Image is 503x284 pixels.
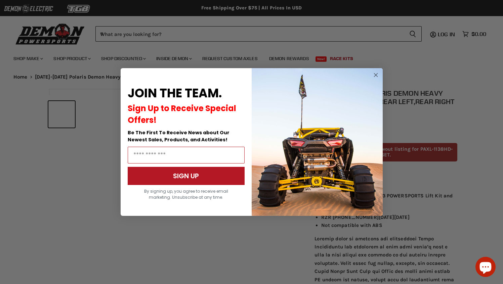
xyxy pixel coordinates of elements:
span: JOIN THE TEAM. [128,85,222,102]
img: a9095488-b6e7-41ba-879d-588abfab540b.jpeg [252,68,383,216]
span: Be The First To Receive News about Our Newest Sales, Products, and Activities! [128,129,229,143]
input: Email Address [128,147,245,163]
button: SIGN UP [128,167,245,185]
button: Close dialog [372,71,380,79]
inbox-online-store-chat: Shopify online store chat [473,257,498,279]
span: Sign Up to Receive Special Offers! [128,103,236,126]
span: By signing up, you agree to receive email marketing. Unsubscribe at any time. [144,188,228,200]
